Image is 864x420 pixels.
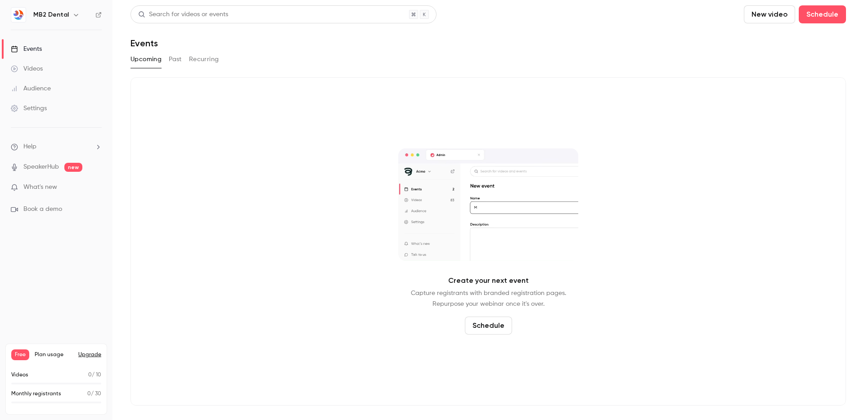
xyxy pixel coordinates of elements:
div: Settings [11,104,47,113]
button: New video [744,5,795,23]
span: new [64,163,82,172]
div: Search for videos or events [138,10,228,19]
div: Videos [11,64,43,73]
span: 0 [88,372,92,378]
span: Free [11,349,29,360]
p: Capture registrants with branded registration pages. Repurpose your webinar once it's over. [411,288,566,309]
div: Events [11,45,42,54]
p: / 30 [87,390,101,398]
span: Plan usage [35,351,73,358]
span: What's new [23,183,57,192]
span: 0 [87,391,91,397]
p: Create your next event [448,275,529,286]
div: Audience [11,84,51,93]
p: Monthly registrants [11,390,61,398]
button: Past [169,52,182,67]
p: Videos [11,371,28,379]
button: Upgrade [78,351,101,358]
button: Recurring [189,52,219,67]
p: / 10 [88,371,101,379]
button: Schedule [465,317,512,335]
button: Schedule [799,5,846,23]
img: MB2 Dental [11,8,26,22]
span: Book a demo [23,205,62,214]
span: Help [23,142,36,152]
iframe: Noticeable Trigger [91,183,102,192]
li: help-dropdown-opener [11,142,102,152]
h6: MB2 Dental [33,10,69,19]
button: Upcoming [130,52,162,67]
a: SpeakerHub [23,162,59,172]
h1: Events [130,38,158,49]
